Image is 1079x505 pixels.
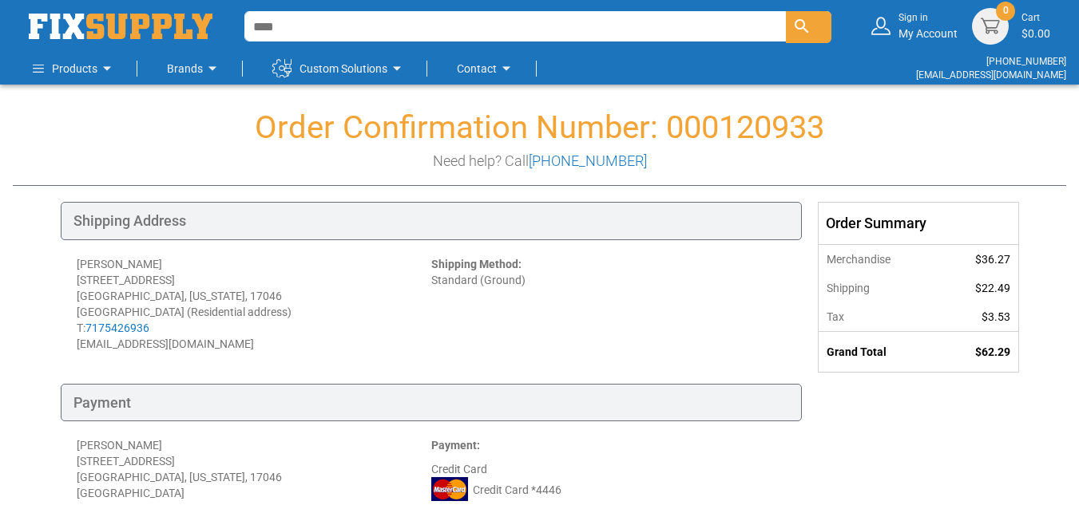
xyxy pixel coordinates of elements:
[457,53,516,85] a: Contact
[819,302,940,332] th: Tax
[272,53,407,85] a: Custom Solutions
[77,256,431,352] div: [PERSON_NAME] [STREET_ADDRESS] [GEOGRAPHIC_DATA], [US_STATE], 17046 [GEOGRAPHIC_DATA] (Residentia...
[13,110,1066,145] h1: Order Confirmation Number: 000120933
[986,56,1066,67] a: [PHONE_NUMBER]
[819,274,940,302] th: Shipping
[1021,11,1050,25] small: Cart
[529,152,647,169] a: [PHONE_NUMBER]
[29,14,212,39] img: Fix Industrial Supply
[899,11,958,41] div: My Account
[1003,4,1009,18] span: 0
[916,69,1066,81] a: [EMAIL_ADDRESS][DOMAIN_NAME]
[819,244,940,274] th: Merchandise
[167,53,222,85] a: Brands
[29,14,212,39] a: store logo
[975,345,1010,358] span: $62.29
[85,322,149,334] a: 7175426936
[975,253,1010,266] span: $36.27
[61,202,802,240] div: Shipping Address
[819,203,1018,244] div: Order Summary
[827,345,887,358] strong: Grand Total
[13,153,1066,169] h3: Need help? Call
[431,477,468,501] img: MC
[982,310,1010,323] span: $3.53
[975,282,1010,294] span: $22.49
[33,53,117,85] a: Products
[473,482,561,498] span: Credit Card *4446
[1021,27,1050,40] span: $0.00
[431,258,522,270] strong: Shipping Method:
[431,256,786,352] div: Standard (Ground)
[431,439,480,452] strong: Payment:
[61,384,802,422] div: Payment
[899,11,958,25] small: Sign in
